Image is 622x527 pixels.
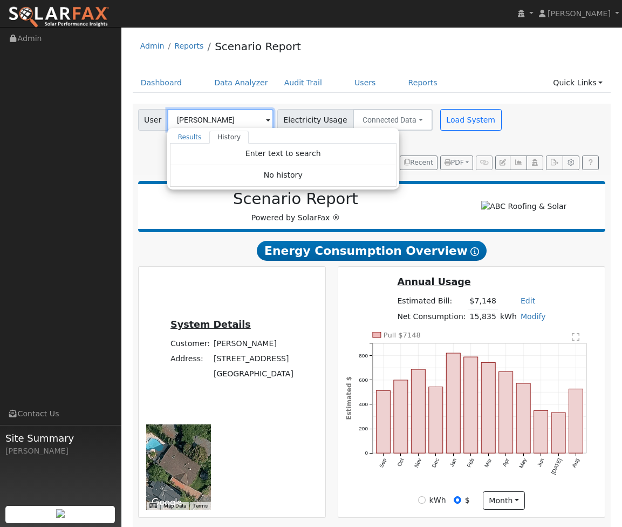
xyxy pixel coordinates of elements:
u: System Details [170,319,251,330]
text: Dec [430,457,440,469]
text: Apr [501,457,510,468]
span: Electricity Usage [277,109,353,131]
a: History [209,131,249,144]
div: Powered by SolarFax ® [143,190,448,224]
button: Edit User [495,156,510,171]
text: 0 [365,450,368,456]
rect: onclick="" [481,362,495,453]
td: Customer: [169,336,212,352]
img: Google [149,496,184,510]
rect: onclick="" [569,389,583,454]
text: [DATE] [550,457,563,475]
button: Multi-Series Graph [510,156,527,171]
input: kWh [418,496,426,504]
button: PDF [440,156,473,171]
text: Jun [536,457,545,468]
td: Estimated Bill: [395,294,468,309]
td: [STREET_ADDRESS] [211,352,295,367]
text: May [518,457,528,469]
button: Settings [563,156,579,171]
a: Edit [521,296,535,305]
text: 200 [359,425,368,431]
a: Results [170,131,210,144]
h2: Scenario Report [149,190,442,208]
text: Mar [483,457,493,469]
a: Reports [400,73,446,93]
text: Estimated $ [345,376,353,420]
label: $ [465,495,470,506]
span: [PERSON_NAME] [548,9,611,18]
rect: onclick="" [394,380,408,453]
label: kWh [429,495,446,506]
text: Aug [571,457,580,469]
u: Annual Usage [397,276,470,287]
text: Sep [378,457,388,469]
text: Pull $7148 [384,331,421,339]
button: Map Data [163,502,186,510]
div: [PERSON_NAME] [5,445,115,457]
a: Audit Trail [276,73,330,93]
rect: onclick="" [534,411,548,454]
img: ABC Roofing & Solar [481,201,566,212]
text: Jan [448,457,457,468]
a: Open this area in Google Maps (opens a new window) [149,496,184,510]
a: Help Link [582,156,599,171]
rect: onclick="" [411,369,425,453]
text: 600 [359,377,368,383]
button: month [483,491,525,510]
span: User [138,109,168,131]
text: 800 [359,353,368,359]
input: $ [454,496,461,504]
i: Show Help [470,247,479,256]
text: 400 [359,401,368,407]
rect: onclick="" [516,383,530,453]
a: Quick Links [545,73,611,93]
button: Connected Data [353,109,433,131]
span: Enter text to search [245,149,321,158]
a: Reports [174,42,203,50]
input: Select a User [167,109,274,131]
td: 15,835 [468,309,498,325]
rect: onclick="" [446,353,460,453]
img: retrieve [56,509,65,518]
a: Terms (opens in new tab) [193,503,208,509]
rect: onclick="" [376,390,390,453]
td: kWh [498,309,518,325]
a: Modify [521,312,546,321]
span: Energy Consumption Overview [257,241,487,261]
rect: onclick="" [429,387,443,454]
span: Site Summary [5,431,115,445]
rect: onclick="" [499,371,513,453]
td: Net Consumption: [395,309,468,325]
button: Keyboard shortcuts [149,502,157,510]
td: [PERSON_NAME] [211,336,295,352]
img: SolarFax [8,6,110,29]
rect: onclick="" [464,357,478,453]
button: Login As [527,156,543,171]
a: Dashboard [133,73,190,93]
button: Export Interval Data [546,156,563,171]
button: Recent [400,156,438,171]
td: $7,148 [468,294,498,309]
td: [GEOGRAPHIC_DATA] [211,367,295,382]
rect: onclick="" [551,413,565,453]
button: Load System [440,109,502,131]
a: Scenario Report [215,40,301,53]
text: Nov [413,457,422,469]
text: Oct [396,457,405,468]
a: Admin [140,42,165,50]
text:  [572,333,579,341]
a: Data Analyzer [206,73,276,93]
span: No history [264,171,303,179]
text: Feb [466,457,475,469]
td: Address: [169,352,212,367]
a: Users [346,73,384,93]
span: PDF [445,159,464,166]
